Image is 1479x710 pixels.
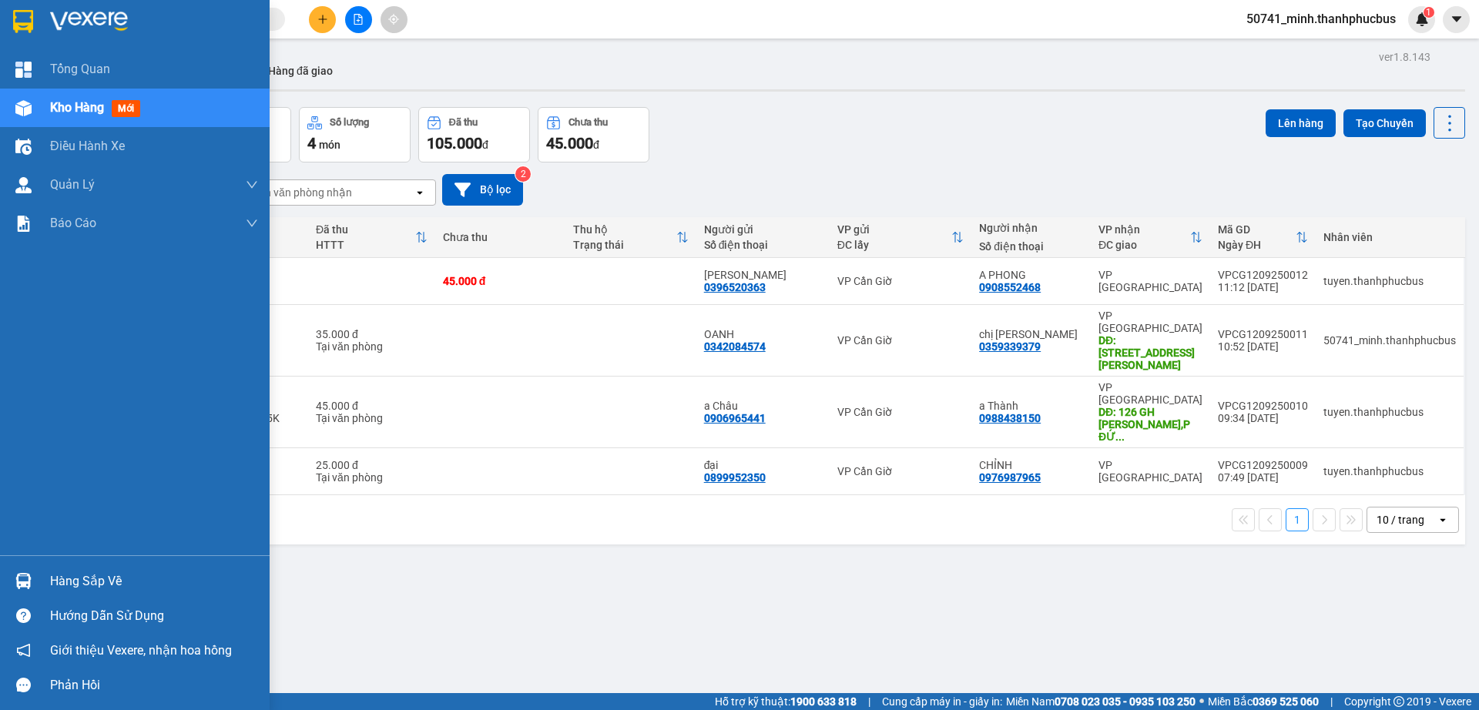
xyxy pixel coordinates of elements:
[837,223,952,236] div: VP gửi
[316,239,415,251] div: HTTT
[1115,430,1125,443] span: ...
[414,186,426,199] svg: open
[449,117,478,128] div: Đã thu
[1098,269,1202,293] div: VP [GEOGRAPHIC_DATA]
[1437,514,1449,526] svg: open
[515,166,531,182] sup: 2
[246,217,258,229] span: down
[1426,7,1431,18] span: 1
[50,136,125,156] span: Điều hành xe
[1323,231,1456,243] div: Nhân viên
[1210,217,1316,258] th: Toggle SortBy
[418,107,530,162] button: Đã thu105.000đ
[16,678,31,692] span: message
[316,400,428,412] div: 45.000 đ
[309,6,336,33] button: plus
[442,174,523,206] button: Bộ lọc
[50,100,104,115] span: Kho hàng
[1006,693,1196,710] span: Miền Nam
[1218,471,1308,484] div: 07:49 [DATE]
[15,62,32,78] img: dashboard-icon
[50,175,95,194] span: Quản Lý
[1218,412,1308,424] div: 09:34 [DATE]
[704,239,822,251] div: Số điện thoại
[388,14,399,25] span: aim
[256,52,345,89] button: Hàng đã giao
[538,107,649,162] button: Chưa thu45.000đ
[979,222,1083,234] div: Người nhận
[1415,12,1429,26] img: icon-new-feature
[50,59,110,79] span: Tổng Quan
[16,643,31,658] span: notification
[573,239,676,251] div: Trạng thái
[345,6,372,33] button: file-add
[1098,459,1202,484] div: VP [GEOGRAPHIC_DATA]
[15,177,32,193] img: warehouse-icon
[316,223,415,236] div: Đã thu
[1343,109,1426,137] button: Tạo Chuyến
[330,117,369,128] div: Số lượng
[50,674,258,697] div: Phản hồi
[381,6,407,33] button: aim
[704,412,766,424] div: 0906965441
[1091,217,1210,258] th: Toggle SortBy
[979,400,1083,412] div: a Thành
[1424,7,1434,18] sup: 1
[15,216,32,232] img: solution-icon
[868,693,870,710] span: |
[1379,49,1430,65] div: ver 1.8.143
[593,139,599,151] span: đ
[704,471,766,484] div: 0899952350
[1098,310,1202,334] div: VP [GEOGRAPHIC_DATA]
[837,334,964,347] div: VP Cần Giờ
[704,281,766,293] div: 0396520363
[482,139,488,151] span: đ
[546,134,593,152] span: 45.000
[1218,459,1308,471] div: VPCG1209250009
[112,100,140,117] span: mới
[319,139,340,151] span: món
[1218,223,1296,236] div: Mã GD
[353,14,364,25] span: file-add
[246,179,258,191] span: down
[704,223,822,236] div: Người gửi
[837,239,952,251] div: ĐC lấy
[704,328,822,340] div: OANH
[715,693,857,710] span: Hỗ trợ kỹ thuật:
[830,217,972,258] th: Toggle SortBy
[837,465,964,477] div: VP Cần Giờ
[704,340,766,353] div: 0342084574
[979,269,1083,281] div: A PHONG
[16,608,31,623] span: question-circle
[443,275,558,287] div: 45.000 đ
[1055,695,1196,708] strong: 0708 023 035 - 0935 103 250
[1323,406,1456,418] div: tuyen.thanhphucbus
[13,10,33,33] img: logo-vxr
[1286,508,1309,531] button: 1
[299,107,411,162] button: Số lượng4món
[1377,512,1424,527] div: 10 / trang
[1323,465,1456,477] div: tuyen.thanhphucbus
[443,231,558,243] div: Chưa thu
[1098,334,1202,371] div: DĐ: 256 Phạm Hữu Lầu, Tân Mỹ, Q7
[1443,6,1470,33] button: caret-down
[1253,695,1319,708] strong: 0369 525 060
[979,412,1041,424] div: 0988438150
[316,328,428,340] div: 35.000 đ
[316,412,428,424] div: Tại văn phòng
[1218,281,1308,293] div: 11:12 [DATE]
[1098,381,1202,406] div: VP [GEOGRAPHIC_DATA]
[1234,9,1408,28] span: 50741_minh.thanhphucbus
[837,275,964,287] div: VP Cần Giờ
[979,328,1083,340] div: chị Thủy
[316,340,428,353] div: Tại văn phòng
[246,185,352,200] div: Chọn văn phòng nhận
[565,217,696,258] th: Toggle SortBy
[704,400,822,412] div: a Châu
[882,693,1002,710] span: Cung cấp máy in - giấy in:
[837,406,964,418] div: VP Cần Giờ
[568,117,608,128] div: Chưa thu
[704,269,822,281] div: HỒ HẰNG
[979,471,1041,484] div: 0976987965
[1218,239,1296,251] div: Ngày ĐH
